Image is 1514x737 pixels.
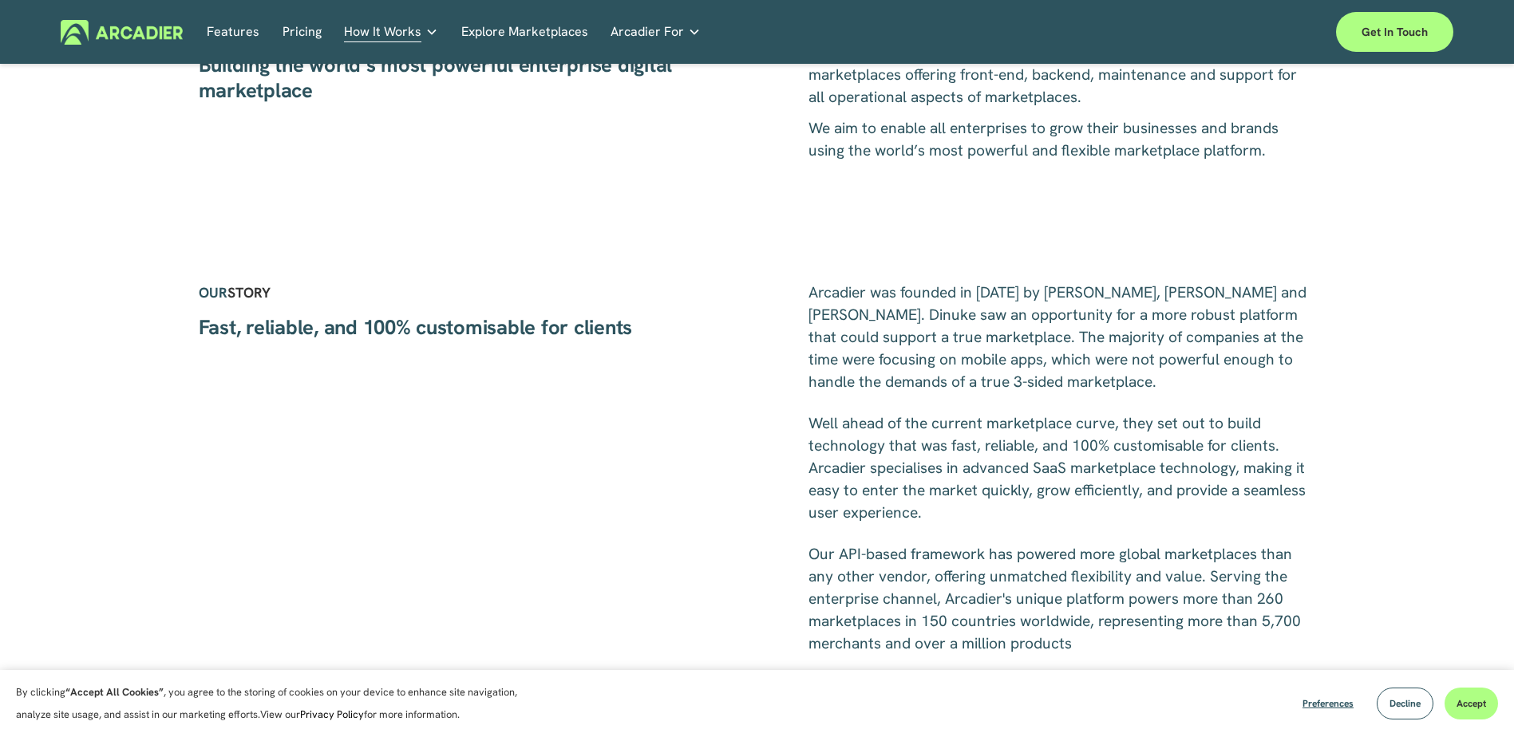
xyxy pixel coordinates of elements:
[199,283,227,301] strong: OUR
[300,707,364,721] a: Privacy Policy
[344,20,438,45] a: folder dropdown
[611,21,684,43] span: Arcadier For
[808,20,1319,107] span: We strive to continue being a forward-focused technology company that increases access to marketp...
[461,20,588,45] a: Explore Marketplaces
[283,20,322,45] a: Pricing
[227,283,271,301] strong: STORY
[1291,688,1366,719] button: Preferences
[1434,660,1514,737] iframe: Chat Widget
[808,118,1283,160] span: We aim to enable all enterprises to grow their businesses and brands using the world’s most power...
[65,685,164,699] strong: “Accept All Cookies”
[611,20,701,45] a: folder dropdown
[61,20,183,45] img: Arcadier
[1389,697,1421,710] span: Decline
[808,544,1305,653] span: Our API-based framework has powered more global marketplaces than any other vendor, offering unma...
[344,21,421,43] span: How It Works
[207,20,259,45] a: Features
[808,282,1310,392] span: Arcadier was founded in [DATE] by [PERSON_NAME], [PERSON_NAME] and [PERSON_NAME]. Dinuke saw an o...
[1303,697,1354,710] span: Preferences
[1336,12,1453,52] a: Get in touch
[16,681,535,726] p: By clicking , you agree to the storing of cookies on your device to enhance site navigation, anal...
[1377,688,1433,719] button: Decline
[808,413,1310,522] span: Well ahead of the current marketplace curve, they set out to build technology that was fast, reli...
[199,51,678,104] strong: Building the world’s most powerful enterprise digital marketplace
